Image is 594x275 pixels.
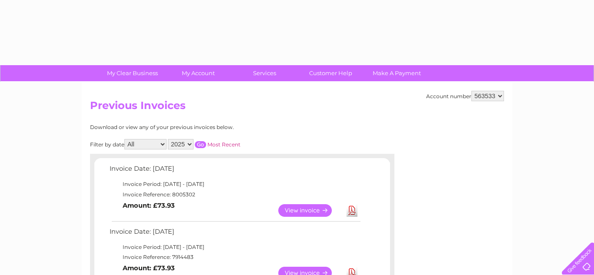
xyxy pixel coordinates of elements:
a: My Account [163,65,234,81]
td: Invoice Reference: 8005302 [107,189,362,200]
a: My Clear Business [97,65,168,81]
td: Invoice Date: [DATE] [107,226,362,242]
b: Amount: £73.93 [123,202,175,209]
td: Invoice Period: [DATE] - [DATE] [107,242,362,252]
td: Invoice Reference: 7914483 [107,252,362,262]
a: Make A Payment [361,65,433,81]
a: Services [229,65,300,81]
h2: Previous Invoices [90,99,504,116]
div: Account number [426,91,504,101]
b: Amount: £73.93 [123,264,175,272]
a: View [278,204,342,217]
td: Invoice Date: [DATE] [107,163,362,179]
td: Invoice Period: [DATE] - [DATE] [107,179,362,189]
a: Most Recent [207,141,240,148]
a: Customer Help [295,65,367,81]
div: Download or view any of your previous invoices below. [90,124,318,130]
div: Filter by date [90,139,318,149]
a: Download [347,204,357,217]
